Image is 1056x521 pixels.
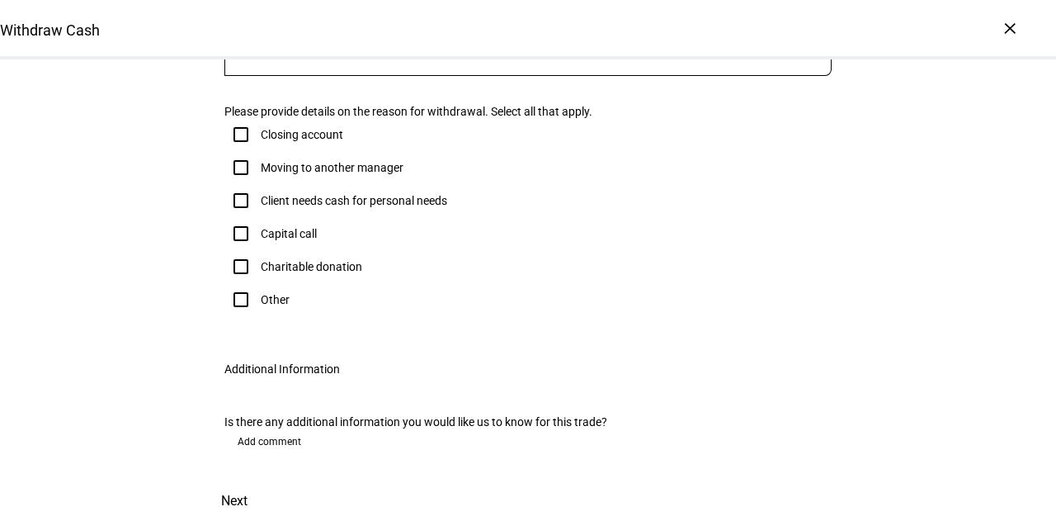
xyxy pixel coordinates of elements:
[224,362,340,376] div: Additional Information
[261,194,447,207] div: Client needs cash for personal needs
[238,429,301,455] span: Add comment
[261,128,343,141] div: Closing account
[261,293,290,306] div: Other
[997,15,1023,41] div: ×
[261,227,317,240] div: Capital call
[224,429,314,455] button: Add comment
[221,481,247,521] span: Next
[224,105,832,118] div: Please provide details on the reason for withdrawal. Select all that apply.
[198,481,271,521] button: Next
[224,415,832,429] div: Is there any additional information you would like us to know for this trade?
[261,260,362,273] div: Charitable donation
[261,161,403,174] div: Moving to another manager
